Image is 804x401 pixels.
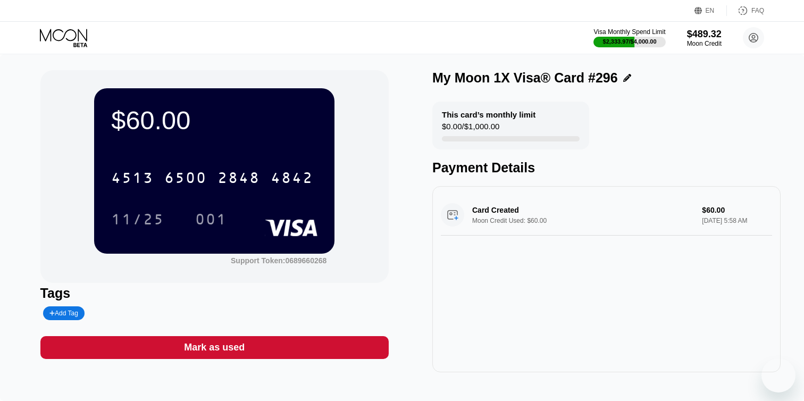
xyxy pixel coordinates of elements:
div: 11/25 [111,212,164,229]
div: 4513650028484842 [105,164,320,191]
div: $2,333.97 / $4,000.00 [603,38,657,45]
div: Tags [40,286,389,301]
div: Mark as used [184,341,245,354]
div: 6500 [164,171,207,188]
div: 4842 [271,171,313,188]
div: Visa Monthly Spend Limit$2,333.97/$4,000.00 [593,28,665,47]
div: Support Token:0689660268 [231,256,326,265]
div: Moon Credit [687,40,722,47]
div: EN [694,5,727,16]
div: EN [706,7,715,14]
div: Visa Monthly Spend Limit [593,28,665,36]
div: $0.00 / $1,000.00 [442,122,499,136]
div: This card’s monthly limit [442,110,535,119]
iframe: Кнопка, открывающая окно обмена сообщениями; идет разговор [761,358,795,392]
div: 001 [195,212,227,229]
div: 2848 [217,171,260,188]
div: 001 [187,206,235,232]
div: $489.32Moon Credit [687,29,722,47]
div: My Moon 1X Visa® Card #296 [432,70,618,86]
div: FAQ [727,5,764,16]
div: Add Tag [43,306,85,320]
div: FAQ [751,7,764,14]
div: $60.00 [111,105,317,135]
div: Payment Details [432,160,781,176]
div: 11/25 [103,206,172,232]
div: Add Tag [49,310,78,317]
div: Mark as used [40,336,389,359]
div: 4513 [111,171,154,188]
div: Support Token: 0689660268 [231,256,326,265]
div: $489.32 [687,29,722,40]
